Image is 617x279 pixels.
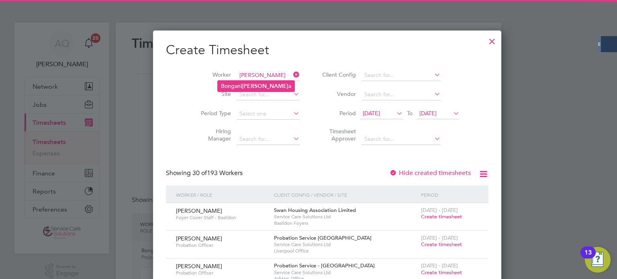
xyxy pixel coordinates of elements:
input: Search for... [362,70,441,81]
button: Open Resource Center, 13 new notifications [585,247,611,273]
b: [PERSON_NAME] [242,83,288,90]
div: Worker / Role [174,185,272,204]
span: [DATE] - [DATE] [421,262,458,269]
span: Liverpool Office [274,248,417,254]
span: 193 Workers [192,169,243,177]
input: Search for... [362,89,441,100]
span: Probation Service [GEOGRAPHIC_DATA] [274,234,372,241]
span: [DATE] [363,110,380,117]
span: Service Care Solutions Ltd [274,269,417,276]
span: [DATE] [419,110,437,117]
span: Foyer Cover Staff - Basildon [176,214,268,221]
span: [PERSON_NAME] [176,235,222,242]
span: Basildon Foyers [274,220,417,226]
span: Probation Officer [176,242,268,248]
span: Swan Housing Association Limited [274,207,356,214]
div: Period [419,185,480,204]
span: Create timesheet [421,213,462,220]
span: Create timesheet [421,269,462,276]
span: [DATE] - [DATE] [421,234,458,241]
label: Hiring Manager [195,128,231,142]
label: Worker [195,71,231,78]
span: [DATE] - [DATE] [421,207,458,214]
span: Probation Service - [GEOGRAPHIC_DATA] [274,262,375,269]
label: Timesheet Approver [320,128,356,142]
span: 30 of [192,169,207,177]
span: Probation Officer [176,270,268,276]
label: Period Type [195,110,231,117]
label: Client Config [320,71,356,78]
label: Site [195,90,231,98]
div: 13 [584,253,592,263]
input: Select one [237,108,300,120]
label: Period [320,110,356,117]
input: Search for... [362,134,441,145]
div: Client Config / Vendor / Site [272,185,419,204]
label: Hide created timesheets [389,169,471,177]
input: Search for... [237,70,300,81]
span: Service Care Solutions Ltd [274,241,417,248]
li: Bongani a [218,81,294,92]
div: Showing [166,169,244,177]
input: Search for... [237,134,300,145]
span: [PERSON_NAME] [176,207,222,214]
span: Create timesheet [421,241,462,248]
h2: Create Timesheet [166,42,488,59]
span: [PERSON_NAME] [176,263,222,270]
input: Search for... [237,89,300,100]
span: Service Care Solutions Ltd [274,214,417,220]
span: To [405,108,415,118]
label: Vendor [320,90,356,98]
